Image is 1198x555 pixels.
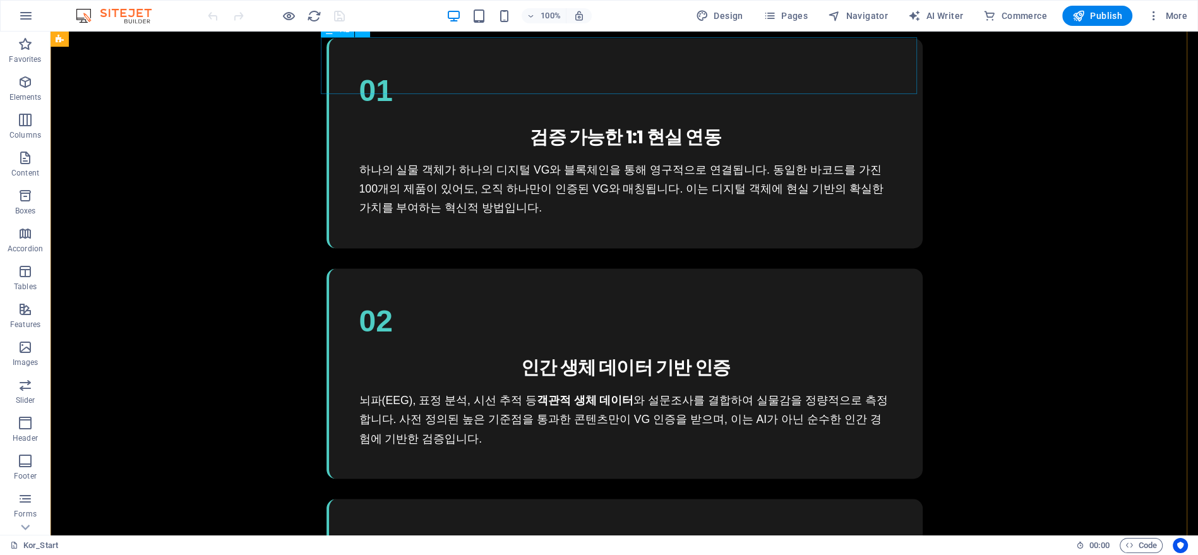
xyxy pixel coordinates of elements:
[828,9,888,22] span: Navigator
[281,8,296,23] button: Click here to leave preview mode and continue editing
[14,471,37,481] p: Footer
[11,168,39,178] p: Content
[9,54,41,64] p: Favorites
[14,509,37,519] p: Forms
[1142,6,1192,26] button: More
[9,92,42,102] p: Elements
[73,8,167,23] img: Editor Logo
[1147,9,1187,22] span: More
[14,282,37,292] p: Tables
[903,6,968,26] button: AI Writer
[13,433,38,443] p: Header
[908,9,963,22] span: AI Writer
[978,6,1052,26] button: Commerce
[1173,538,1188,553] button: Usercentrics
[1125,538,1157,553] span: Code
[823,6,893,26] button: Navigator
[691,6,748,26] button: Design
[306,8,321,23] button: reload
[758,6,813,26] button: Pages
[1076,538,1110,553] h6: Session time
[764,9,808,22] span: Pages
[1089,538,1109,553] span: 00 00
[10,538,58,553] a: Click to cancel selection. Double-click to open Pages
[9,130,41,140] p: Columns
[15,206,36,216] p: Boxes
[1072,9,1122,22] span: Publish
[1120,538,1163,553] button: Code
[983,9,1047,22] span: Commerce
[307,9,321,23] i: Reload page
[541,8,561,23] h6: 100%
[573,10,585,21] i: On resize automatically adjust zoom level to fit chosen device.
[1062,6,1132,26] button: Publish
[10,319,40,330] p: Features
[340,26,349,33] span: H2
[13,357,39,367] p: Images
[1098,540,1100,550] span: :
[696,9,743,22] span: Design
[8,244,43,254] p: Accordion
[522,8,566,23] button: 100%
[16,395,35,405] p: Slider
